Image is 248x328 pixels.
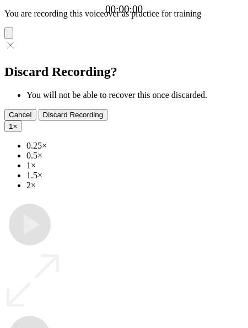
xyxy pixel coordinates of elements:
li: You will not be able to recover this once discarded. [26,90,244,100]
span: 1 [9,122,13,130]
p: You are recording this voiceover as practice for training [4,9,244,19]
button: Discard Recording [39,109,108,121]
li: 0.25× [26,141,244,151]
h2: Discard Recording? [4,64,244,79]
li: 0.5× [26,151,244,161]
li: 2× [26,181,244,190]
button: Cancel [4,109,36,121]
li: 1.5× [26,171,244,181]
a: 00:00:00 [105,3,143,15]
button: 1× [4,121,21,132]
li: 1× [26,161,244,171]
